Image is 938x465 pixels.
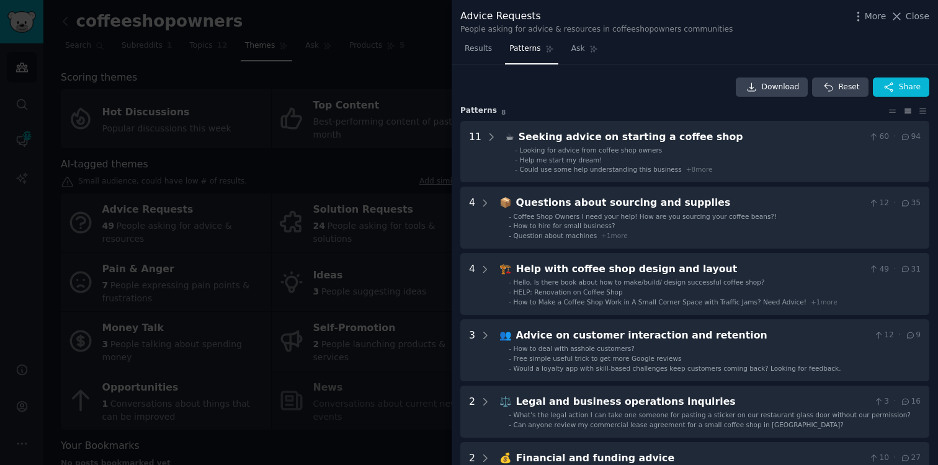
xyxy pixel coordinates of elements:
span: Share [899,82,921,93]
div: Legal and business operations inquiries [516,394,869,410]
span: 3 [873,396,889,407]
span: 35 [900,198,921,209]
span: ⚖️ [499,396,512,407]
span: 9 [905,330,921,341]
button: Reset [812,77,868,97]
div: People asking for advice & resources in coffeeshopowners communities [460,24,733,35]
span: What's the legal action I can take one someone for pasting a sticker on our restaurant glass door... [514,411,911,418]
div: Seeking advice on starting a coffee shop [519,130,864,145]
span: Close [906,10,929,23]
div: - [515,165,517,174]
div: 3 [469,328,475,373]
span: How to hire for small business? [514,222,615,229]
span: 💰 [499,452,512,464]
span: 8 [501,108,506,116]
div: Advice Requests [460,9,733,24]
span: 16 [900,396,921,407]
a: Ask [567,39,602,64]
div: - [509,344,511,353]
div: - [509,410,511,419]
span: Could use some help understanding this business [520,166,682,173]
div: 11 [469,130,481,174]
div: - [509,354,511,363]
span: 94 [900,131,921,143]
div: - [515,146,517,154]
span: · [893,264,896,275]
span: More [865,10,887,23]
a: Download [736,77,808,97]
span: · [898,330,901,341]
span: Download [762,82,800,93]
div: - [509,288,511,296]
span: 👥 [499,329,512,341]
span: 📦 [499,197,512,208]
div: - [509,420,511,429]
span: 31 [900,264,921,275]
span: Looking for advice from coffee shop owners [520,146,663,154]
div: - [515,156,517,164]
div: Advice on customer interaction and retention [516,328,869,343]
span: · [893,396,896,407]
button: Share [873,77,929,97]
button: More [852,10,887,23]
span: Results [465,43,492,55]
span: How to Make a Coffee Shop Work in A Small Corner Space with Traffic Jams? Need Advice! [514,298,806,306]
span: Help me start my dream! [520,156,602,164]
div: - [509,364,511,373]
div: - [509,212,511,221]
div: - [509,221,511,230]
span: 🏗️ [499,263,512,275]
span: + 1 more [601,232,628,239]
span: + 8 more [686,166,713,173]
span: + 1 more [811,298,837,306]
div: - [509,298,511,306]
span: Free simple useful trick to get more Google reviews [514,355,682,362]
span: How to deal with asshole customers? [514,345,635,352]
span: Question about machines [514,232,597,239]
div: - [509,278,511,286]
span: Ask [571,43,585,55]
span: · [893,453,896,464]
button: Close [890,10,929,23]
span: Reset [838,82,859,93]
div: - [509,231,511,240]
span: 12 [873,330,894,341]
span: Would a loyalty app with skill-based challenges keep customers coming back? Looking for feedback. [514,365,841,372]
a: Results [460,39,496,64]
span: · [893,198,896,209]
div: Help with coffee shop design and layout [516,262,864,277]
span: · [893,131,896,143]
div: Questions about sourcing and supplies [516,195,864,211]
span: 27 [900,453,921,464]
span: ☕ [506,131,514,143]
a: Patterns [505,39,558,64]
span: Pattern s [460,105,497,117]
span: Patterns [509,43,540,55]
span: 60 [869,131,889,143]
div: 4 [469,262,475,306]
span: Can anyone review my commercial lease agreement for a small coffee shop in [GEOGRAPHIC_DATA]? [514,421,844,428]
span: HELP: Renovation on Coffee Shop [514,288,623,296]
span: Hello. Is there book about how to make/build/ design successful coffee shop? [514,278,765,286]
span: 49 [869,264,889,275]
span: Coffee Shop Owners I need your help! How are you sourcing your coffee beans?! [514,213,777,220]
div: 2 [469,394,475,429]
span: 10 [869,453,889,464]
span: 12 [869,198,889,209]
div: 4 [469,195,475,240]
